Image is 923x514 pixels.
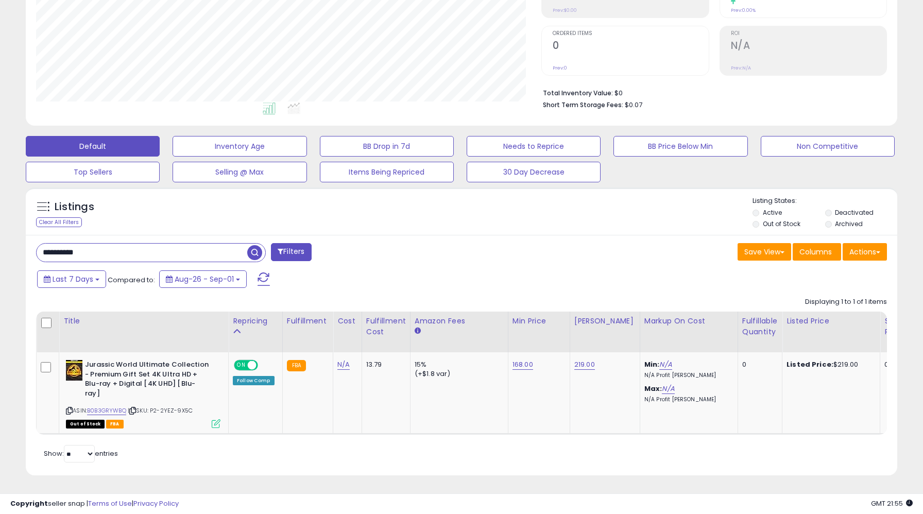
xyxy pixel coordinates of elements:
span: Aug-26 - Sep-01 [175,274,234,284]
a: 219.00 [574,359,595,370]
div: Clear All Filters [36,217,82,227]
div: Title [63,316,224,327]
a: B0B3GRYWBQ [87,406,126,415]
li: $0 [543,86,879,98]
label: Archived [835,219,863,228]
div: (+$1.8 var) [415,369,500,379]
a: N/A [659,359,672,370]
div: Fulfillment Cost [366,316,406,337]
small: Prev: 0.00% [731,7,756,13]
div: ASIN: [66,360,220,427]
h2: N/A [731,40,886,54]
b: Max: [644,384,662,393]
b: Listed Price: [787,359,833,369]
button: Inventory Age [173,136,306,157]
div: 0 [742,360,774,369]
small: Amazon Fees. [415,327,421,336]
span: All listings that are currently out of stock and unavailable for purchase on Amazon [66,420,105,429]
b: Min: [644,359,660,369]
span: ON [235,361,248,370]
b: Short Term Storage Fees: [543,100,623,109]
small: Prev: $0.00 [553,7,577,13]
a: Terms of Use [88,499,132,508]
label: Deactivated [835,208,874,217]
label: Active [763,208,782,217]
button: Needs to Reprice [467,136,601,157]
div: Displaying 1 to 1 of 1 items [805,297,887,307]
b: Jurassic World Ultimate Collection - Premium Gift Set 4K Ultra HD + Blu-ray + Digital [4K UHD] [B... [85,360,210,401]
button: BB Drop in 7d [320,136,454,157]
span: | SKU: P2-2YEZ-9X5C [128,406,193,415]
button: Actions [843,243,887,261]
div: $219.00 [787,360,872,369]
span: Columns [799,247,832,257]
small: Prev: 0 [553,65,567,71]
img: 51T-wic9uiL._SL40_.jpg [66,360,82,381]
div: Listed Price [787,316,876,327]
p: Listing States: [753,196,897,206]
div: 13.79 [366,360,402,369]
button: Non Competitive [761,136,895,157]
span: $0.07 [625,100,642,110]
div: Ship Price [884,316,905,337]
button: Items Being Repriced [320,162,454,182]
span: Last 7 Days [53,274,93,284]
div: Markup on Cost [644,316,733,327]
div: 15% [415,360,500,369]
div: seller snap | | [10,499,179,509]
span: Ordered Items [553,31,708,37]
a: 168.00 [512,359,533,370]
button: Aug-26 - Sep-01 [159,270,247,288]
span: OFF [257,361,273,370]
button: Last 7 Days [37,270,106,288]
span: Show: entries [44,449,118,458]
div: Cost [337,316,357,327]
button: Selling @ Max [173,162,306,182]
div: Fulfillment [287,316,329,327]
p: N/A Profit [PERSON_NAME] [644,396,730,403]
h2: 0 [553,40,708,54]
button: 30 Day Decrease [467,162,601,182]
div: [PERSON_NAME] [574,316,636,327]
span: ROI [731,31,886,37]
div: Min Price [512,316,566,327]
button: Filters [271,243,311,261]
th: The percentage added to the cost of goods (COGS) that forms the calculator for Min & Max prices. [640,312,738,352]
span: Compared to: [108,275,155,285]
p: N/A Profit [PERSON_NAME] [644,372,730,379]
small: Prev: N/A [731,65,751,71]
button: Top Sellers [26,162,160,182]
a: N/A [662,384,674,394]
strong: Copyright [10,499,48,508]
div: Repricing [233,316,278,327]
span: FBA [106,420,124,429]
div: 0.00 [884,360,901,369]
div: Fulfillable Quantity [742,316,778,337]
div: Follow Comp [233,376,275,385]
button: Save View [738,243,791,261]
small: FBA [287,360,306,371]
a: N/A [337,359,350,370]
button: Default [26,136,160,157]
h5: Listings [55,200,94,214]
span: 2025-09-9 21:55 GMT [871,499,913,508]
button: BB Price Below Min [613,136,747,157]
label: Out of Stock [763,219,800,228]
div: Amazon Fees [415,316,504,327]
button: Columns [793,243,841,261]
a: Privacy Policy [133,499,179,508]
b: Total Inventory Value: [543,89,613,97]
